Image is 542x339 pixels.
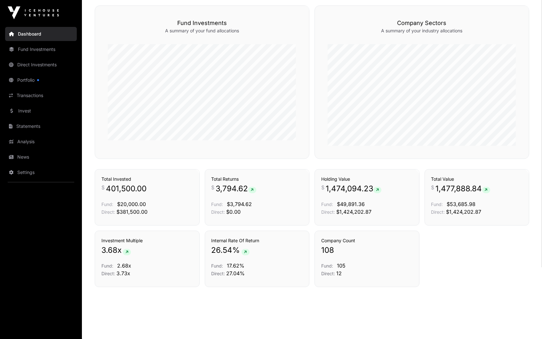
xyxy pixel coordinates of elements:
[108,19,296,28] h3: Fund Investments
[510,308,542,339] iframe: Chat Widget
[106,184,147,194] span: 401,500.00
[5,150,77,164] a: News
[336,270,342,277] span: 12
[101,271,115,276] span: Direct:
[5,119,77,133] a: Statements
[227,262,245,269] span: 17.62%
[211,209,225,215] span: Direct:
[336,209,371,215] span: $1,424,202.87
[227,270,245,277] span: 27.04%
[326,184,381,194] span: 1,474,094.23
[116,270,130,277] span: 3.73x
[321,271,335,276] span: Direct:
[227,209,241,215] span: $0.00
[8,6,59,19] img: Icehouse Ventures Logo
[447,201,476,207] span: $53,685.98
[211,245,233,255] span: 26.54
[101,184,105,191] span: $
[117,201,146,207] span: $20,000.00
[436,184,490,194] span: 1,477,888.84
[328,19,516,28] h3: Company Sectors
[321,245,334,255] span: 108
[101,245,117,255] span: 3.68
[233,245,240,255] span: %
[211,271,225,276] span: Direct:
[5,27,77,41] a: Dashboard
[101,237,193,244] h3: Investment Multiple
[337,262,346,269] span: 105
[216,184,256,194] span: 3,794.62
[5,42,77,56] a: Fund Investments
[211,176,303,182] h3: Total Returns
[5,104,77,118] a: Invest
[101,176,193,182] h3: Total Invested
[211,263,223,269] span: Fund:
[321,176,413,182] h3: Holding Value
[101,209,115,215] span: Direct:
[101,202,113,207] span: Fund:
[211,202,223,207] span: Fund:
[431,184,434,191] span: $
[328,28,516,34] p: A summary of your industry allocations
[5,135,77,149] a: Analysis
[321,209,335,215] span: Direct:
[431,202,443,207] span: Fund:
[431,209,445,215] span: Direct:
[5,165,77,179] a: Settings
[337,201,365,207] span: $49,891.36
[211,184,215,191] span: $
[101,263,113,269] span: Fund:
[446,209,482,215] span: $1,424,202.87
[117,262,131,269] span: 2.68x
[5,73,77,87] a: Portfolio
[321,184,324,191] span: $
[116,209,147,215] span: $381,500.00
[321,263,333,269] span: Fund:
[211,237,303,244] h3: Internal Rate Of Return
[5,88,77,103] a: Transactions
[321,237,413,244] h3: Company Count
[5,58,77,72] a: Direct Investments
[108,28,296,34] p: A summary of your fund allocations
[117,245,122,255] span: x
[431,176,523,182] h3: Total Value
[227,201,252,207] span: $3,794.62
[321,202,333,207] span: Fund:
